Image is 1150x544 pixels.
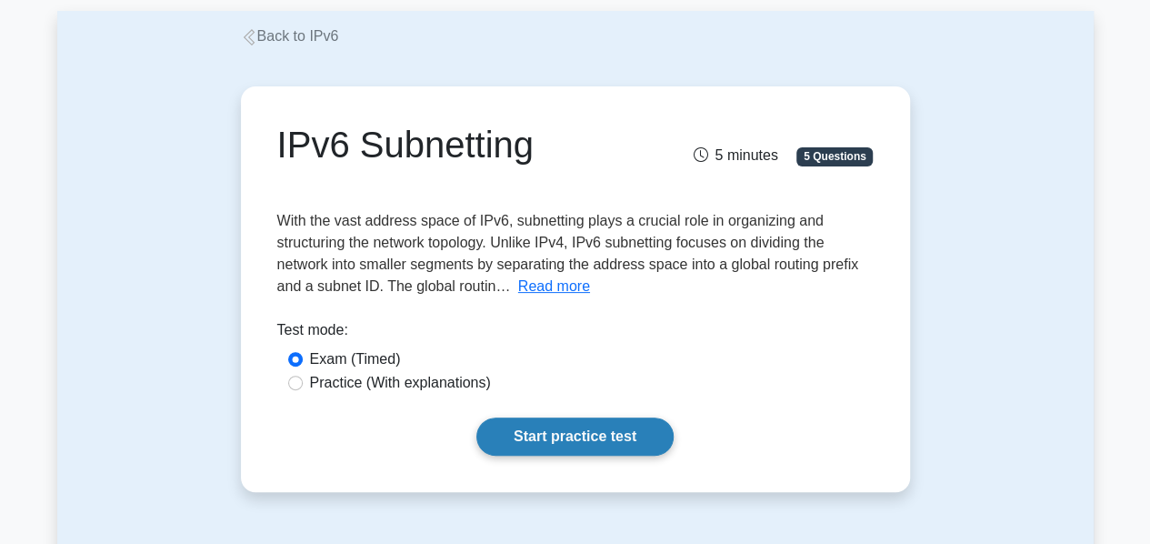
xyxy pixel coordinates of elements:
[277,213,858,294] span: With the vast address space of IPv6, subnetting plays a crucial role in organizing and structurin...
[796,147,873,166] span: 5 Questions
[310,372,491,394] label: Practice (With explanations)
[476,418,674,456] a: Start practice test
[277,123,667,166] h1: IPv6 Subnetting
[518,276,590,297] button: Read more
[693,147,777,163] span: 5 minutes
[310,348,401,370] label: Exam (Timed)
[277,319,874,348] div: Test mode:
[241,28,339,44] a: Back to IPv6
